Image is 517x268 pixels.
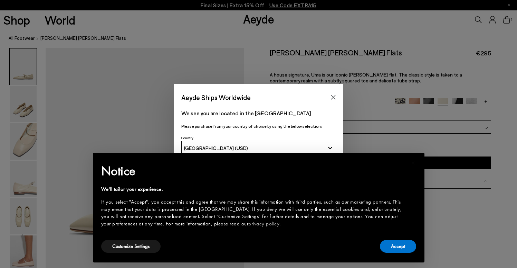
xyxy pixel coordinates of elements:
[101,198,405,227] div: If you select "Accept", you accept this and agree that we may share this information with third p...
[101,240,161,253] button: Customize Settings
[411,158,415,168] span: ×
[248,220,279,227] a: privacy policy
[181,91,251,104] span: Aeyde Ships Worldwide
[328,92,338,102] button: Close
[181,109,336,117] p: We see you are located in the [GEOGRAPHIC_DATA]
[101,186,405,193] div: We'll tailor your experience.
[380,240,416,253] button: Accept
[181,136,193,140] span: Country
[101,162,405,180] h2: Notice
[184,145,248,151] span: [GEOGRAPHIC_DATA] (USD)
[405,155,422,171] button: Close this notice
[181,123,336,129] p: Please purchase from your country of choice by using the below selection:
